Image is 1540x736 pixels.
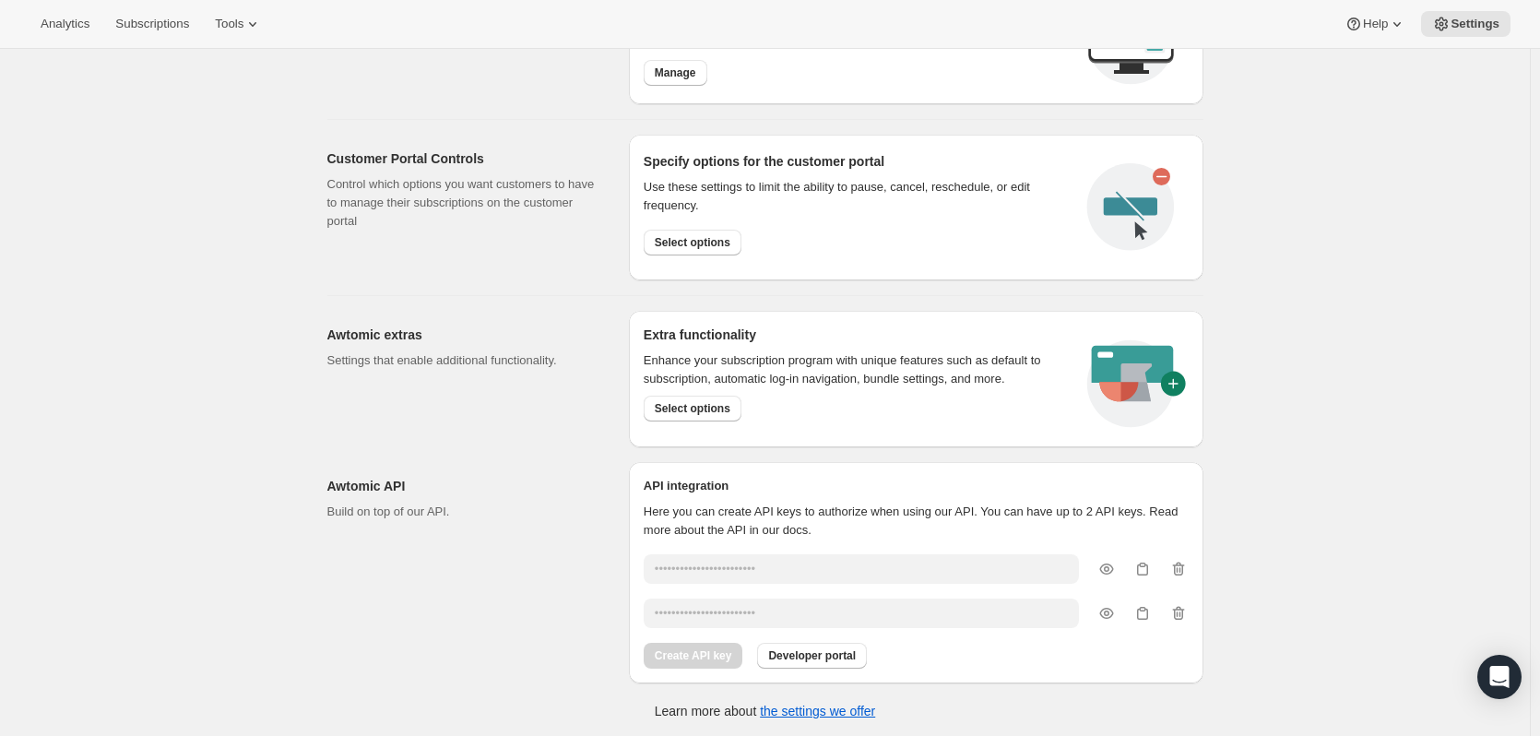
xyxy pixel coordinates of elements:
button: Tools [204,11,273,37]
p: Settings that enable additional functionality. [327,351,599,370]
button: Manage [644,60,707,86]
p: Build on top of our API. [327,503,599,521]
button: Analytics [30,11,101,37]
a: the settings we offer [760,704,875,718]
p: Control which options you want customers to have to manage their subscriptions on the customer po... [327,175,599,231]
span: Select options [655,401,730,416]
button: Developer portal [757,643,867,669]
button: Select options [644,396,741,421]
button: Settings [1421,11,1510,37]
p: Learn more about [655,702,875,720]
h2: Specify options for the customer portal [644,152,1072,171]
h2: Awtomic API [327,477,599,495]
h2: API integration [644,477,1189,495]
div: Open Intercom Messenger [1477,655,1522,699]
h2: Customer Portal Controls [327,149,599,168]
h2: Awtomic extras [327,326,599,344]
span: Settings [1451,17,1499,31]
span: Developer portal [768,648,856,663]
p: Enhance your subscription program with unique features such as default to subscription, automatic... [644,351,1065,388]
span: Help [1363,17,1388,31]
button: Subscriptions [104,11,200,37]
p: Here you can create API keys to authorize when using our API. You can have up to 2 API keys. Read... [644,503,1189,540]
h2: Extra functionality [644,326,756,344]
button: Select options [644,230,741,255]
span: Tools [215,17,243,31]
span: Manage [655,65,696,80]
button: Help [1333,11,1417,37]
div: Use these settings to limit the ability to pause, cancel, reschedule, or edit frequency. [644,178,1072,215]
span: Select options [655,235,730,250]
span: Subscriptions [115,17,189,31]
span: Analytics [41,17,89,31]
